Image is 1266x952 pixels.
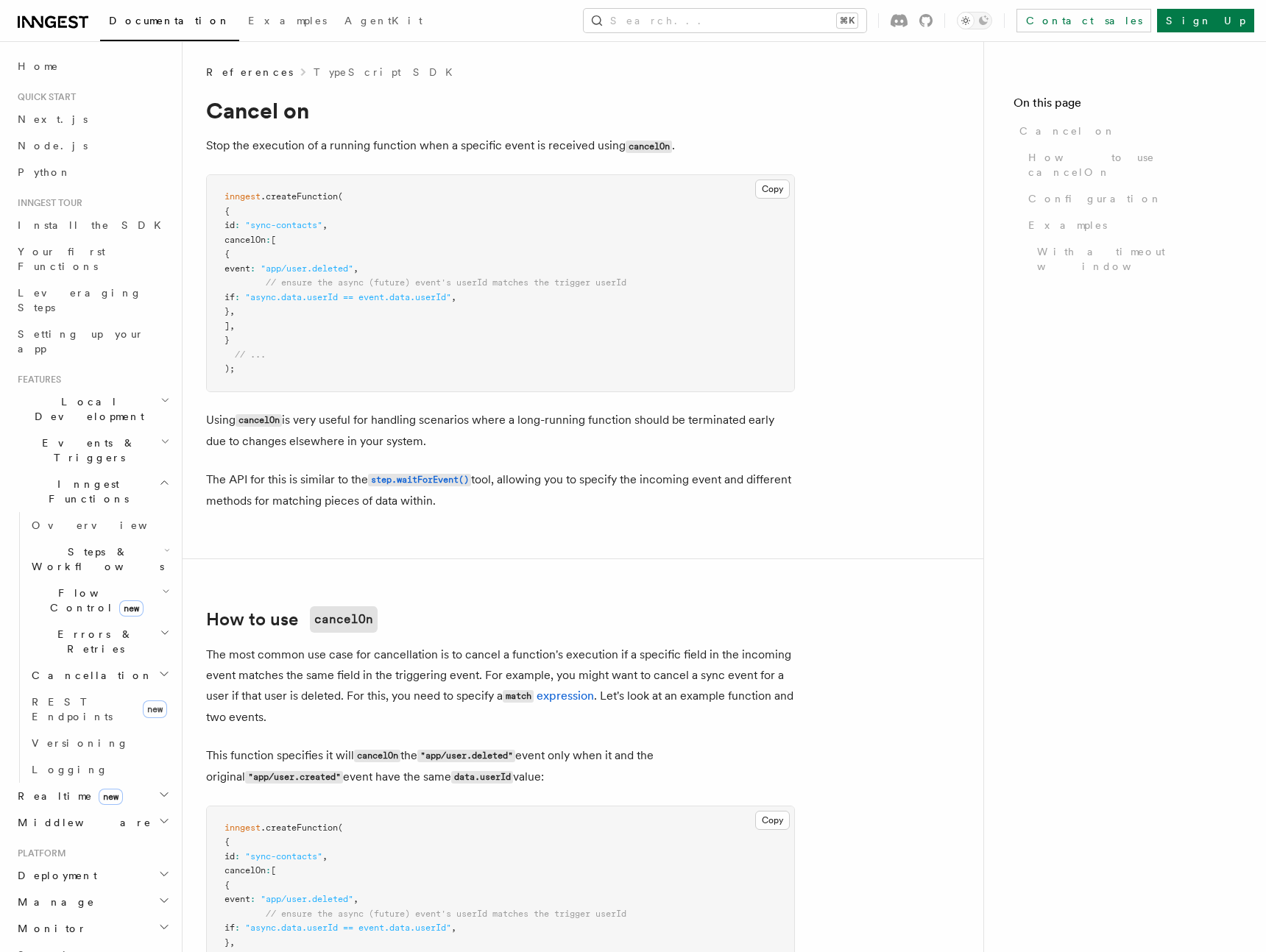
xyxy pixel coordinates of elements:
[12,889,173,915] button: Manage
[26,689,173,730] a: REST Endpointsnew
[12,868,97,883] span: Deployment
[26,586,162,615] span: Flow Control
[1028,150,1237,180] span: How to use cancelOn
[451,292,456,302] span: ,
[26,512,173,539] a: Overview
[224,851,235,862] span: id
[32,519,183,531] span: Overview
[1022,212,1237,238] a: Examples
[143,700,167,718] span: new
[245,771,343,784] code: "app/user.created"
[18,219,170,231] span: Install the SDK
[368,474,471,486] code: step.waitForEvent()
[230,321,235,331] span: ,
[32,696,113,722] span: REST Endpoints
[26,662,173,689] button: Cancellation
[271,865,276,875] span: [
[271,235,276,245] span: [
[12,921,87,936] span: Monitor
[837,13,857,28] kbd: ⌘K
[12,471,173,512] button: Inngest Functions
[626,141,672,153] code: cancelOn
[26,730,173,756] a: Versioning
[12,280,173,321] a: Leveraging Steps
[266,909,626,919] span: // ensure the async (future) event's userId matches the trigger userId
[266,277,626,288] span: // ensure the async (future) event's userId matches the trigger userId
[353,894,358,904] span: ,
[1016,9,1151,32] a: Contact sales
[26,544,164,574] span: Steps & Workflows
[314,65,462,79] a: TypeScript SDK
[224,937,230,948] span: }
[236,414,282,427] code: cancelOn
[26,756,173,783] a: Logging
[12,159,173,185] a: Python
[26,668,153,683] span: Cancellation
[12,132,173,159] a: Node.js
[12,374,61,386] span: Features
[12,477,159,506] span: Inngest Functions
[206,745,795,788] p: This function specifies it will the event only when it and the original event have the same value:
[32,764,108,775] span: Logging
[1014,118,1237,144] a: Cancel on
[322,220,328,230] span: ,
[224,363,235,374] span: );
[230,937,235,948] span: ,
[12,915,173,942] button: Monitor
[451,923,456,933] span: ,
[224,263,250,274] span: event
[12,430,173,471] button: Events & Triggers
[224,292,235,302] span: if
[119,600,144,617] span: new
[310,606,378,633] code: cancelOn
[206,469,795,511] p: The API for this is similar to the tool, allowing you to specify the incoming event and different...
[224,235,266,245] span: cancelOn
[12,512,173,783] div: Inngest Functions
[1022,144,1237,185] a: How to use cancelOn
[224,923,235,933] span: if
[18,246,105,272] span: Your first Functions
[245,923,451,933] span: "async.data.userId == event.data.userId"
[235,923,240,933] span: :
[245,292,451,302] span: "async.data.userId == event.data.userId"
[235,220,240,230] span: :
[18,287,142,313] span: Leveraging Steps
[230,306,235,316] span: ,
[584,9,866,32] button: Search...⌘K
[354,750,400,762] code: cancelOn
[755,811,790,830] button: Copy
[12,238,173,280] a: Your first Functions
[1014,94,1237,118] h4: On this page
[12,783,173,809] button: Realtimenew
[261,894,353,904] span: "app/user.deleted"
[224,894,250,904] span: event
[206,606,378,633] a: How to usecancelOn
[957,12,992,29] button: Toggle dark mode
[1022,185,1237,212] a: Configuration
[99,789,123,805] span: new
[250,894,255,904] span: :
[224,321,230,331] span: ]
[206,97,795,124] h1: Cancel on
[368,472,471,486] a: step.waitForEvent()
[32,737,129,749] span: Versioning
[239,4,336,40] a: Examples
[245,851,322,862] span: "sync-contacts"
[344,15,422,26] span: AgentKit
[224,836,230,847] span: {
[12,388,173,430] button: Local Development
[206,135,795,157] p: Stop the execution of a running function when a specific event is received using .
[12,321,173,362] a: Setting up your app
[1028,191,1162,206] span: Configuration
[224,191,261,202] span: inngest
[248,15,327,26] span: Examples
[1019,124,1116,138] span: Cancel on
[224,306,230,316] span: }
[338,823,343,833] span: (
[224,249,230,259] span: {
[12,895,95,909] span: Manage
[266,235,271,245] span: :
[12,789,123,803] span: Realtime
[451,771,513,784] code: data.userId
[224,823,261,833] span: inngest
